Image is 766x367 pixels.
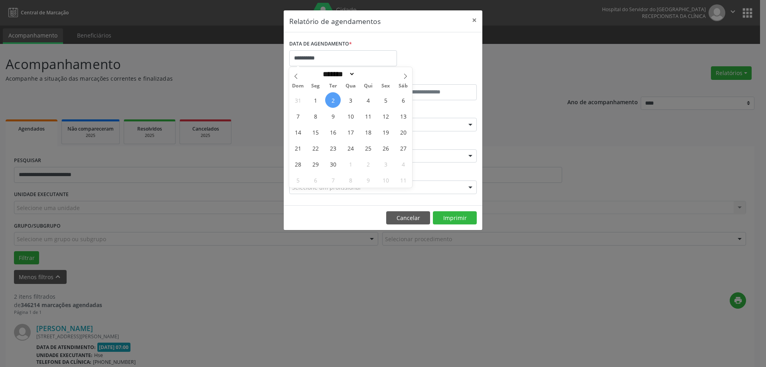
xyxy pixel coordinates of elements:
[325,124,341,140] span: Setembro 16, 2025
[290,108,306,124] span: Setembro 7, 2025
[395,140,411,156] span: Setembro 27, 2025
[378,124,393,140] span: Setembro 19, 2025
[325,92,341,108] span: Setembro 2, 2025
[343,156,358,172] span: Outubro 1, 2025
[308,124,323,140] span: Setembro 15, 2025
[360,156,376,172] span: Outubro 2, 2025
[378,172,393,188] span: Outubro 10, 2025
[324,83,342,89] span: Ter
[292,183,361,192] span: Selecione um profissional
[325,172,341,188] span: Outubro 7, 2025
[308,172,323,188] span: Outubro 6, 2025
[308,108,323,124] span: Setembro 8, 2025
[395,83,412,89] span: Sáb
[343,124,358,140] span: Setembro 17, 2025
[307,83,324,89] span: Seg
[360,92,376,108] span: Setembro 4, 2025
[378,156,393,172] span: Outubro 3, 2025
[385,72,477,84] label: ATÉ
[360,172,376,188] span: Outubro 9, 2025
[320,70,355,78] select: Month
[290,140,306,156] span: Setembro 21, 2025
[377,83,395,89] span: Sex
[342,83,359,89] span: Qua
[378,92,393,108] span: Setembro 5, 2025
[343,92,358,108] span: Setembro 3, 2025
[290,172,306,188] span: Outubro 5, 2025
[395,172,411,188] span: Outubro 11, 2025
[395,108,411,124] span: Setembro 13, 2025
[466,10,482,30] button: Close
[289,38,352,50] label: DATA DE AGENDAMENTO
[355,70,381,78] input: Year
[433,211,477,225] button: Imprimir
[289,16,381,26] h5: Relatório de agendamentos
[290,124,306,140] span: Setembro 14, 2025
[325,156,341,172] span: Setembro 30, 2025
[395,92,411,108] span: Setembro 6, 2025
[360,108,376,124] span: Setembro 11, 2025
[360,140,376,156] span: Setembro 25, 2025
[290,92,306,108] span: Agosto 31, 2025
[308,92,323,108] span: Setembro 1, 2025
[359,83,377,89] span: Qui
[343,140,358,156] span: Setembro 24, 2025
[360,124,376,140] span: Setembro 18, 2025
[308,140,323,156] span: Setembro 22, 2025
[395,124,411,140] span: Setembro 20, 2025
[343,172,358,188] span: Outubro 8, 2025
[395,156,411,172] span: Outubro 4, 2025
[289,83,307,89] span: Dom
[378,140,393,156] span: Setembro 26, 2025
[290,156,306,172] span: Setembro 28, 2025
[378,108,393,124] span: Setembro 12, 2025
[325,140,341,156] span: Setembro 23, 2025
[343,108,358,124] span: Setembro 10, 2025
[386,211,430,225] button: Cancelar
[325,108,341,124] span: Setembro 9, 2025
[308,156,323,172] span: Setembro 29, 2025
